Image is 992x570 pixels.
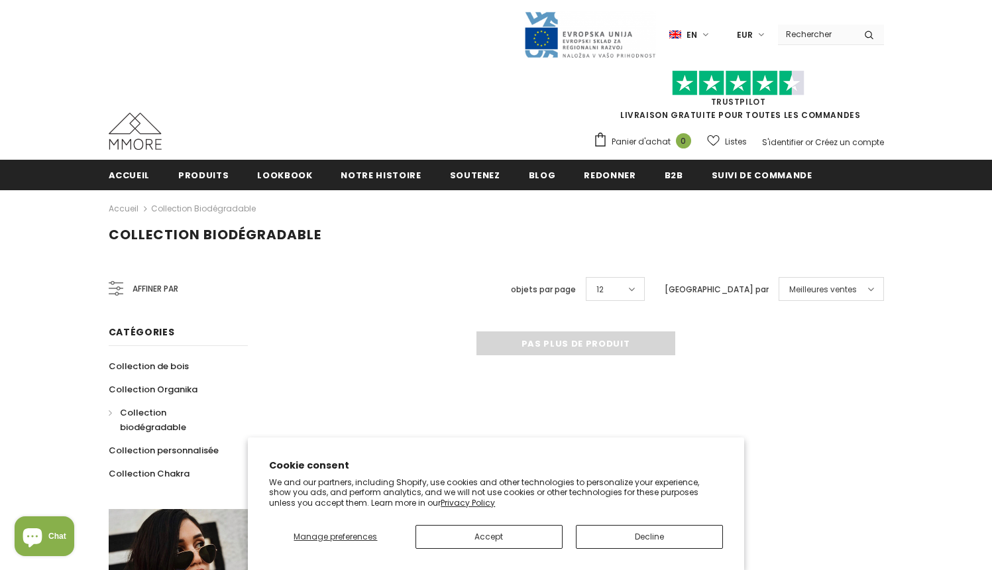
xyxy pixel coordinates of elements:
[815,137,884,148] a: Créez un compte
[450,169,500,182] span: soutenez
[109,401,233,439] a: Collection biodégradable
[109,439,219,462] a: Collection personnalisée
[676,133,691,148] span: 0
[257,169,312,182] span: Lookbook
[109,378,197,401] a: Collection Organika
[109,467,190,480] span: Collection Chakra
[805,137,813,148] span: or
[450,160,500,190] a: soutenez
[712,160,812,190] a: Suivi de commande
[257,160,312,190] a: Lookbook
[415,525,563,549] button: Accept
[711,96,766,107] a: TrustPilot
[294,531,377,542] span: Manage preferences
[109,462,190,485] a: Collection Chakra
[737,28,753,42] span: EUR
[151,203,256,214] a: Collection biodégradable
[109,169,150,182] span: Accueil
[524,28,656,40] a: Javni Razpis
[687,28,697,42] span: en
[109,113,162,150] img: Cas MMORE
[529,160,556,190] a: Blog
[524,11,656,59] img: Javni Razpis
[133,282,178,296] span: Affiner par
[712,169,812,182] span: Suivi de commande
[109,355,189,378] a: Collection de bois
[109,225,321,244] span: Collection biodégradable
[109,201,138,217] a: Accueil
[584,169,635,182] span: Redonner
[707,130,747,153] a: Listes
[109,325,175,339] span: Catégories
[669,29,681,40] img: i-lang-1.png
[341,160,421,190] a: Notre histoire
[178,160,229,190] a: Produits
[665,160,683,190] a: B2B
[11,516,78,559] inbox-online-store-chat: Shopify online store chat
[529,169,556,182] span: Blog
[341,169,421,182] span: Notre histoire
[511,283,576,296] label: objets par page
[778,25,854,44] input: Search Site
[665,283,769,296] label: [GEOGRAPHIC_DATA] par
[441,497,495,508] a: Privacy Policy
[596,283,604,296] span: 12
[593,76,884,121] span: LIVRAISON GRATUITE POUR TOUTES LES COMMANDES
[109,160,150,190] a: Accueil
[269,459,723,473] h2: Cookie consent
[109,360,189,372] span: Collection de bois
[109,444,219,457] span: Collection personnalisée
[665,169,683,182] span: B2B
[576,525,723,549] button: Decline
[593,132,698,152] a: Panier d'achat 0
[269,525,402,549] button: Manage preferences
[762,137,803,148] a: S'identifier
[672,70,804,96] img: Faites confiance aux étoiles pilotes
[725,135,747,148] span: Listes
[269,477,723,508] p: We and our partners, including Shopify, use cookies and other technologies to personalize your ex...
[120,406,186,433] span: Collection biodégradable
[178,169,229,182] span: Produits
[109,383,197,396] span: Collection Organika
[789,283,857,296] span: Meilleures ventes
[584,160,635,190] a: Redonner
[612,135,671,148] span: Panier d'achat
